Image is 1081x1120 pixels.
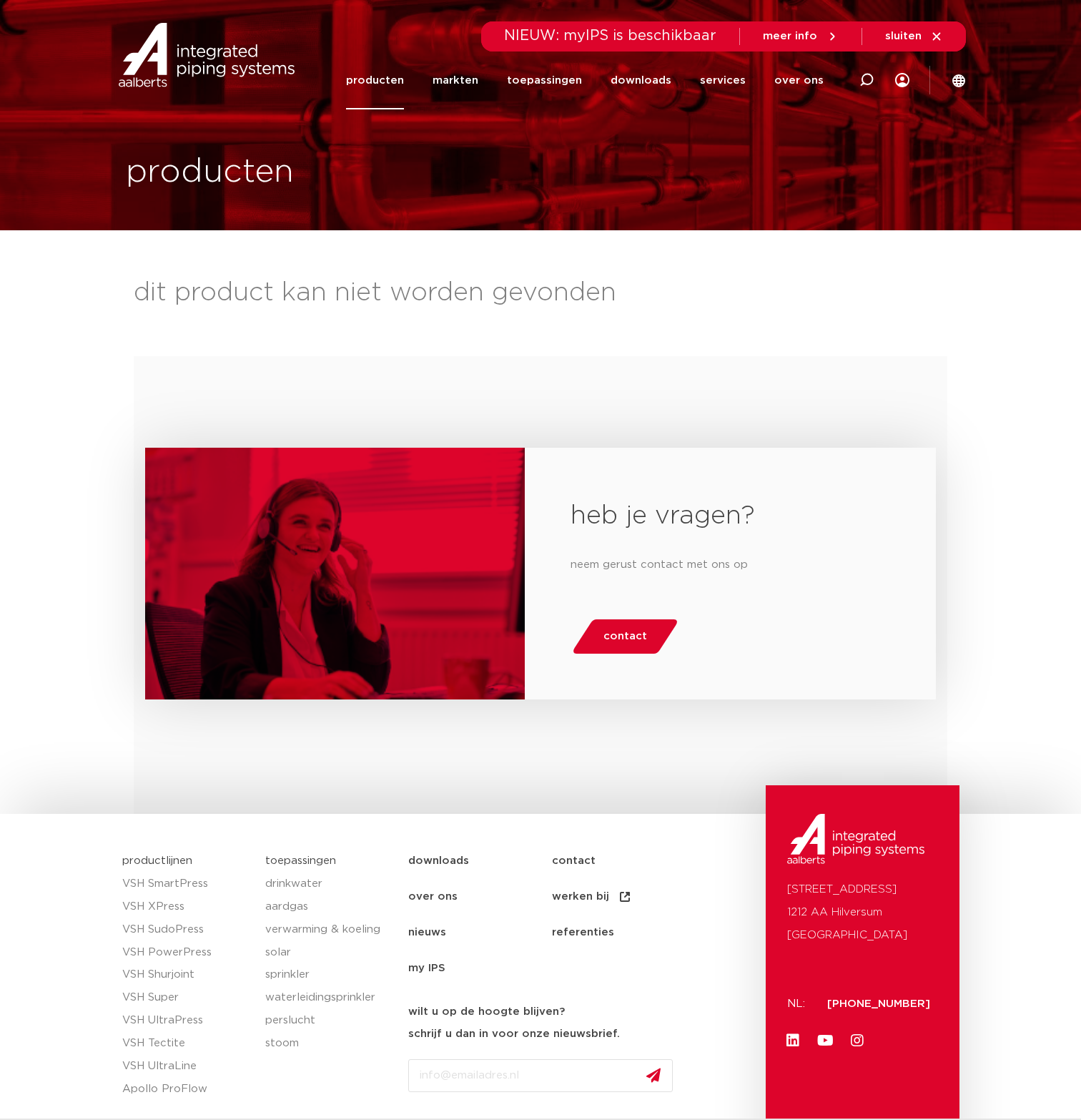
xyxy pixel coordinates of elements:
a: VSH PowerPress [122,941,251,964]
a: downloads [408,843,552,879]
a: drinkwater [265,873,394,895]
a: [PHONE_NUMBER] [827,998,930,1009]
a: VSH UltraPress [122,1009,251,1032]
img: send.svg [646,1068,661,1083]
span: NIEUW: myIPS is beschikbaar [504,29,716,43]
a: VSH XPress [122,895,251,918]
a: referenties [552,915,696,950]
a: downloads [611,51,671,109]
a: over ons [774,51,824,109]
a: sprinkler [265,963,394,986]
p: [STREET_ADDRESS] 1212 AA Hilversum [GEOGRAPHIC_DATA] [787,878,937,947]
a: sluiten [885,30,943,43]
a: over ons [408,879,552,915]
a: werken bij [552,879,696,915]
a: contact [571,619,679,654]
a: markten [433,51,478,109]
p: dit product kan niet worden gevonden [134,276,671,310]
a: producten [346,51,404,109]
input: info@emailadres.nl [408,1059,673,1092]
strong: wilt u op de hoogte blijven? [408,1006,565,1017]
a: meer info [763,30,839,43]
a: toepassingen [265,855,336,866]
a: VSH UltraLine [122,1055,251,1078]
span: meer info [763,31,817,41]
a: waterleidingsprinkler [265,986,394,1009]
a: VSH Super [122,986,251,1009]
span: contact [603,625,647,648]
p: NL: [787,993,810,1016]
nav: Menu [346,51,824,109]
a: services [700,51,746,109]
a: VSH Tectite [122,1032,251,1055]
span: sluiten [885,31,922,41]
a: aardgas [265,895,394,918]
a: stoom [265,1032,394,1055]
strong: schrijf u dan in voor onze nieuwsbrief. [408,1028,620,1039]
h1: producten [126,149,294,195]
a: nieuws [408,915,552,950]
a: contact [552,843,696,879]
p: neem gerust contact met ons op [571,556,890,574]
h2: heb je vragen? [571,499,890,534]
a: VSH SudoPress [122,918,251,941]
a: my IPS [408,950,552,986]
a: VSH SmartPress [122,873,251,895]
a: Apollo ProFlow [122,1078,251,1101]
a: verwarming & koeling [265,918,394,941]
a: solar [265,941,394,964]
nav: Menu [408,843,759,986]
a: VSH Shurjoint [122,963,251,986]
a: toepassingen [507,51,582,109]
a: perslucht [265,1009,394,1032]
div: my IPS [895,51,909,109]
a: productlijnen [122,855,192,866]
